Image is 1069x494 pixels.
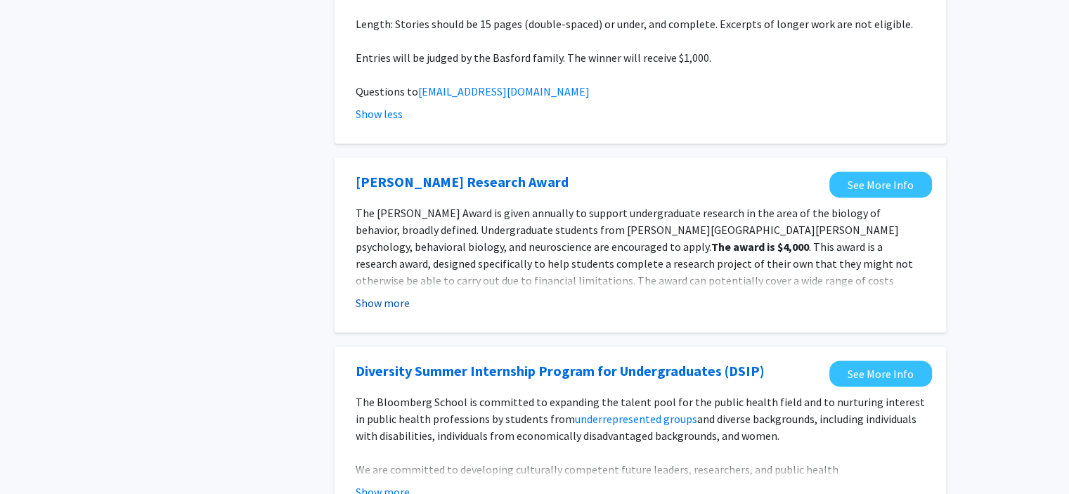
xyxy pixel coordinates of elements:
[356,49,925,66] p: Entries will be judged by the Basford family. The winner will receive $1,000.
[575,412,697,426] a: underrepresented groups
[418,84,590,98] a: [EMAIL_ADDRESS][DOMAIN_NAME]
[356,360,765,382] a: Opens in a new tab
[356,294,410,311] button: Show more
[356,15,925,32] p: Length: Stories should be 15 pages (double-spaced) or under, and complete. Excerpts of longer wor...
[356,206,899,254] span: The [PERSON_NAME] Award is given annually to support undergraduate research in the area of the bi...
[356,84,418,98] span: Questions to
[356,171,569,193] a: Opens in a new tab
[711,240,809,254] strong: The award is $4,000
[829,360,932,386] a: Opens in a new tab
[829,171,932,197] a: Opens in a new tab
[11,431,60,483] iframe: Chat
[356,394,925,444] p: The Bloomberg School is committed to expanding the talent pool for the public health field and to...
[356,105,403,122] button: Show less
